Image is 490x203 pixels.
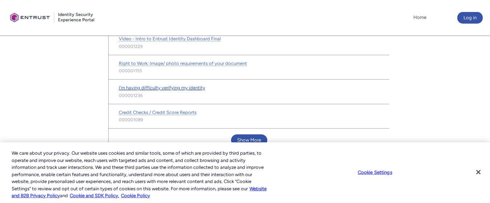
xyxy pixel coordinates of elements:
[119,36,221,41] span: Video - Intro to Entrust Identity Dashboard Final
[119,117,143,123] lightning-formatted-text: 000001089
[412,12,428,23] a: Home
[121,193,150,198] a: Cookie Policy
[70,193,119,198] a: Cookie and SDK Policy.
[119,43,143,50] lightning-formatted-text: 000001229
[119,85,205,90] span: I’m having difficulty verifying my identity
[470,164,486,180] button: Close
[119,92,143,99] lightning-formatted-text: 000001236
[12,150,270,199] div: We care about your privacy. Our website uses cookies and similar tools, some of which are provide...
[352,165,398,179] button: Cookie Settings
[457,12,483,24] button: Log in
[231,134,267,146] button: Show More
[119,61,247,66] span: Right to Work: Image/ photo requirements of your document
[119,110,197,115] span: Credit Checks / Credit Score Reports
[119,68,142,74] lightning-formatted-text: 000001155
